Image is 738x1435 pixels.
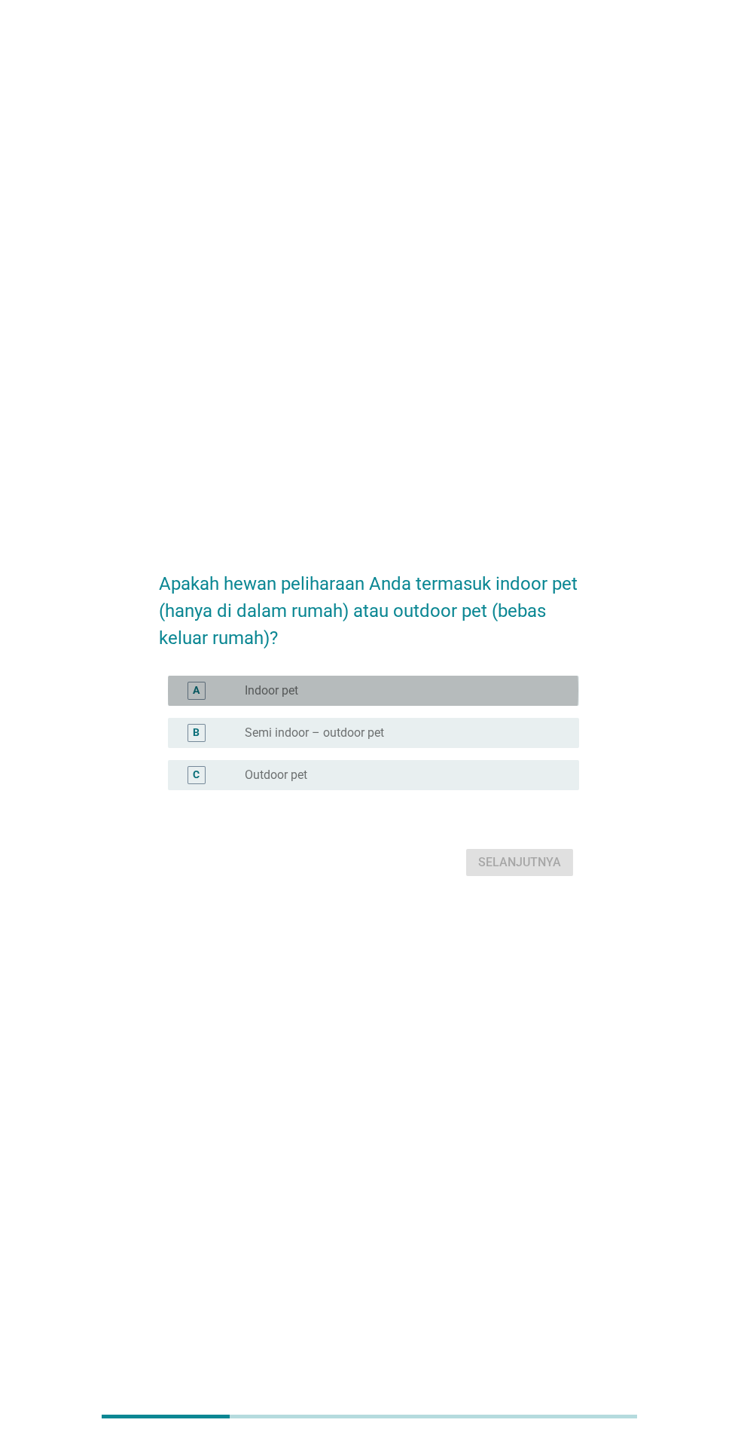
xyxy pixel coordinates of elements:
label: Outdoor pet [245,768,307,783]
div: B [193,725,200,740]
div: C [193,767,200,783]
div: A [193,682,200,698]
h2: Apakah hewan peliharaan Anda termasuk indoor pet (hanya di dalam rumah) atau outdoor pet (bebas k... [159,555,578,652]
label: Indoor pet [245,683,298,698]
label: Semi indoor – outdoor pet [245,725,384,740]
